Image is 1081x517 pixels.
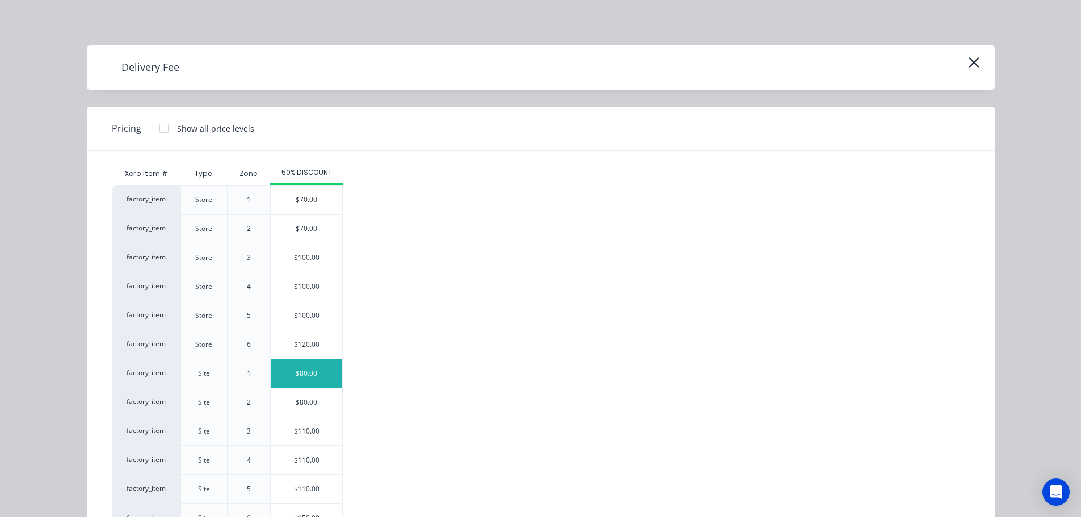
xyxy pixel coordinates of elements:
div: Store [195,224,212,234]
div: 3 [247,253,251,263]
div: $110.00 [271,475,342,503]
div: factory_item [112,445,180,474]
div: 5 [247,310,251,321]
div: factory_item [112,330,180,359]
div: $120.00 [271,330,342,359]
div: $80.00 [271,359,342,388]
div: $100.00 [271,243,342,272]
div: Site [198,426,210,436]
div: Site [198,455,210,465]
div: factory_item [112,272,180,301]
div: Site [198,484,210,494]
div: 4 [247,455,251,465]
div: $80.00 [271,388,342,417]
div: Zone [230,159,267,188]
div: $110.00 [271,417,342,445]
div: factory_item [112,474,180,503]
div: 2 [247,397,251,407]
div: $70.00 [271,186,342,214]
div: Store [195,195,212,205]
div: Site [198,368,210,379]
div: factory_item [112,214,180,243]
div: 1 [247,195,251,205]
div: Store [195,310,212,321]
div: $70.00 [271,215,342,243]
div: factory_item [112,359,180,388]
div: Store [195,281,212,292]
div: Open Intercom Messenger [1042,478,1070,506]
div: Store [195,253,212,263]
div: $110.00 [271,446,342,474]
div: 50% DISCOUNT [270,167,343,178]
div: factory_item [112,301,180,330]
div: 2 [247,224,251,234]
div: Type [186,159,221,188]
div: factory_item [112,185,180,214]
div: Site [198,397,210,407]
h4: Delivery Fee [104,57,196,78]
div: 4 [247,281,251,292]
div: factory_item [112,417,180,445]
div: $100.00 [271,301,342,330]
div: factory_item [112,243,180,272]
div: Store [195,339,212,350]
div: Show all price levels [177,123,254,134]
span: Pricing [112,121,141,135]
div: 6 [247,339,251,350]
div: 1 [247,368,251,379]
div: factory_item [112,388,180,417]
div: 3 [247,426,251,436]
div: 5 [247,484,251,494]
div: $100.00 [271,272,342,301]
div: Xero Item # [112,162,180,185]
